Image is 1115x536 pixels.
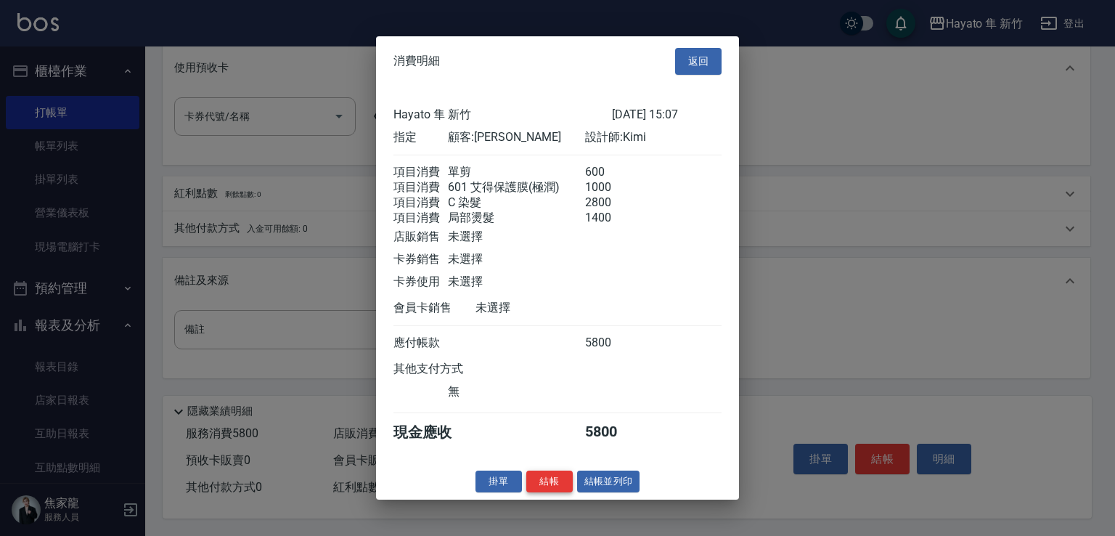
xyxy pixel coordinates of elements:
div: 卡券銷售 [393,251,448,267]
div: 店販銷售 [393,229,448,244]
button: 返回 [675,48,722,75]
div: 單剪 [448,164,584,179]
button: 掛單 [475,470,522,492]
div: 未選擇 [448,251,584,267]
div: 局部燙髮 [448,210,584,225]
div: 卡券使用 [393,274,448,289]
div: Hayato 隼 新竹 [393,107,612,122]
div: 顧客: [PERSON_NAME] [448,129,584,145]
div: 會員卡銷售 [393,300,475,315]
div: 項目消費 [393,210,448,225]
div: 5800 [585,335,640,350]
button: 結帳 [526,470,573,492]
div: 5800 [585,422,640,442]
div: [DATE] 15:07 [612,107,722,122]
div: C 染髮 [448,195,584,210]
div: 設計師: Kimi [585,129,722,145]
div: 其他支付方式 [393,361,503,376]
span: 消費明細 [393,54,440,68]
div: 項目消費 [393,179,448,195]
button: 結帳並列印 [577,470,640,492]
div: 項目消費 [393,195,448,210]
div: 現金應收 [393,422,475,442]
div: 600 [585,164,640,179]
div: 應付帳款 [393,335,448,350]
div: 未選擇 [475,300,612,315]
div: 1000 [585,179,640,195]
div: 601 艾得保護膜(極潤) [448,179,584,195]
div: 未選擇 [448,274,584,289]
div: 2800 [585,195,640,210]
div: 項目消費 [393,164,448,179]
div: 未選擇 [448,229,584,244]
div: 指定 [393,129,448,145]
div: 無 [448,383,584,399]
div: 1400 [585,210,640,225]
